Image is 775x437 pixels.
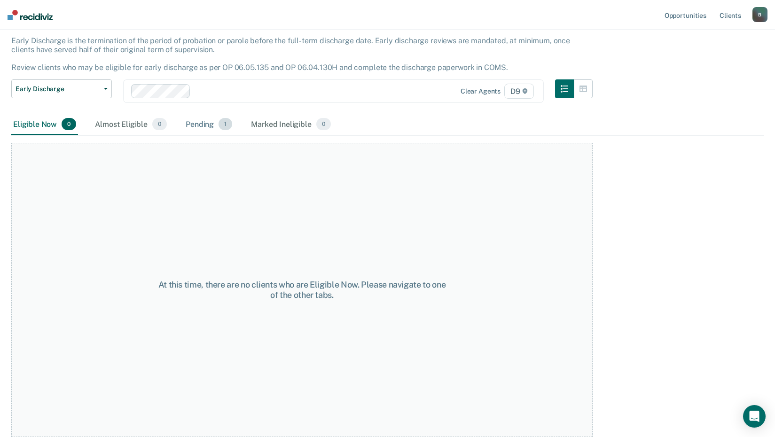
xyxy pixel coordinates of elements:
[16,85,100,93] span: Early Discharge
[219,118,232,130] span: 1
[8,10,53,20] img: Recidiviz
[752,7,767,22] button: B
[504,84,534,99] span: D9
[152,118,167,130] span: 0
[93,114,169,135] div: Almost Eligible0
[184,114,234,135] div: Pending1
[11,79,112,98] button: Early Discharge
[157,280,447,300] div: At this time, there are no clients who are Eligible Now. Please navigate to one of the other tabs.
[316,118,331,130] span: 0
[62,118,76,130] span: 0
[249,114,333,135] div: Marked Ineligible0
[743,405,766,428] div: Open Intercom Messenger
[461,87,501,95] div: Clear agents
[11,114,78,135] div: Eligible Now0
[11,36,570,72] p: Early Discharge is the termination of the period of probation or parole before the full-term disc...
